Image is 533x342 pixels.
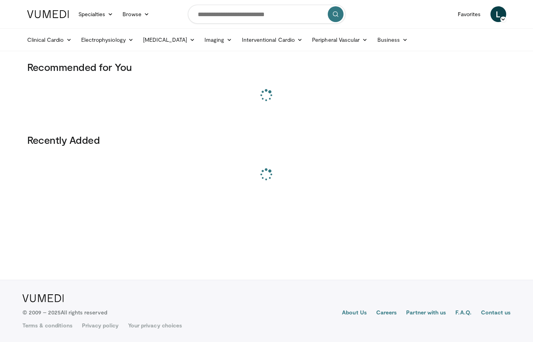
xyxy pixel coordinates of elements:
[22,294,64,302] img: VuMedi Logo
[342,309,367,318] a: About Us
[453,6,486,22] a: Favorites
[455,309,471,318] a: F.A.Q.
[481,309,511,318] a: Contact us
[307,32,372,48] a: Peripheral Vascular
[27,61,506,73] h3: Recommended for You
[22,32,76,48] a: Clinical Cardio
[61,309,107,316] span: All rights reserved
[406,309,446,318] a: Partner with us
[200,32,237,48] a: Imaging
[27,134,506,146] h3: Recently Added
[76,32,138,48] a: Electrophysiology
[118,6,154,22] a: Browse
[128,322,182,329] a: Your privacy choices
[376,309,397,318] a: Careers
[22,309,107,316] p: © 2009 – 2025
[74,6,118,22] a: Specialties
[82,322,119,329] a: Privacy policy
[22,322,72,329] a: Terms & conditions
[27,10,69,18] img: VuMedi Logo
[237,32,308,48] a: Interventional Cardio
[490,6,506,22] a: L
[138,32,200,48] a: [MEDICAL_DATA]
[188,5,345,24] input: Search topics, interventions
[373,32,413,48] a: Business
